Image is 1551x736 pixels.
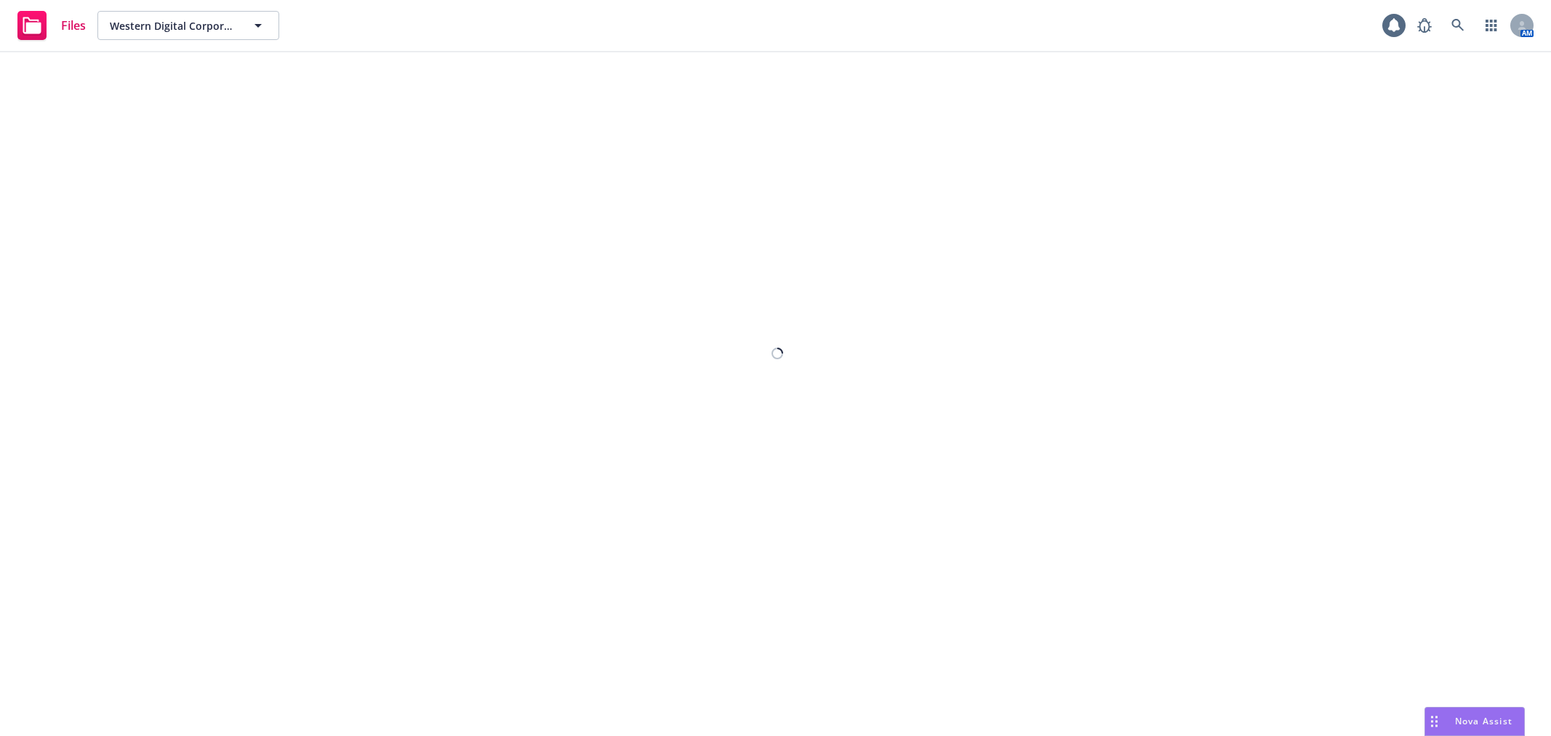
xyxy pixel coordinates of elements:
span: Western Digital Corporation [110,18,236,33]
a: Report a Bug [1410,11,1439,40]
a: Switch app [1477,11,1506,40]
button: Nova Assist [1424,707,1525,736]
span: Nova Assist [1455,715,1512,727]
a: Search [1443,11,1472,40]
span: Files [61,20,86,31]
a: Files [12,5,92,46]
div: Drag to move [1425,708,1443,735]
button: Western Digital Corporation [97,11,279,40]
